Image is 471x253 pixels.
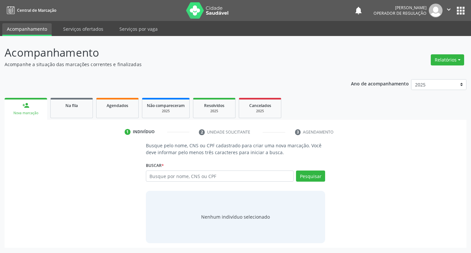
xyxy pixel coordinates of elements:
[22,102,29,109] div: person_add
[147,103,185,108] span: Não compareceram
[244,109,276,114] div: 2025
[445,6,452,13] i: 
[5,61,328,68] p: Acompanhe a situação das marcações correntes e finalizadas
[146,160,164,171] label: Buscar
[147,109,185,114] div: 2025
[374,5,427,10] div: [PERSON_NAME]
[5,45,328,61] p: Acompanhamento
[351,79,409,87] p: Ano de acompanhamento
[374,10,427,16] span: Operador de regulação
[133,129,155,135] div: Indivíduo
[146,142,325,156] p: Busque pelo nome, CNS ou CPF cadastrado para criar uma nova marcação. Você deve informar pelo men...
[17,8,56,13] span: Central de Marcação
[201,213,270,220] div: Nenhum indivíduo selecionado
[455,5,466,16] button: apps
[296,171,325,182] button: Pesquisar
[443,4,455,17] button: 
[115,23,162,35] a: Serviços por vaga
[354,6,363,15] button: notifications
[146,171,294,182] input: Busque por nome, CNS ou CPF
[9,111,43,116] div: Nova marcação
[198,109,231,114] div: 2025
[431,54,464,65] button: Relatórios
[2,23,52,36] a: Acompanhamento
[5,5,56,16] a: Central de Marcação
[249,103,271,108] span: Cancelados
[107,103,128,108] span: Agendados
[204,103,224,108] span: Resolvidos
[59,23,108,35] a: Serviços ofertados
[429,4,443,17] img: img
[65,103,78,108] span: Na fila
[125,129,131,135] div: 1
